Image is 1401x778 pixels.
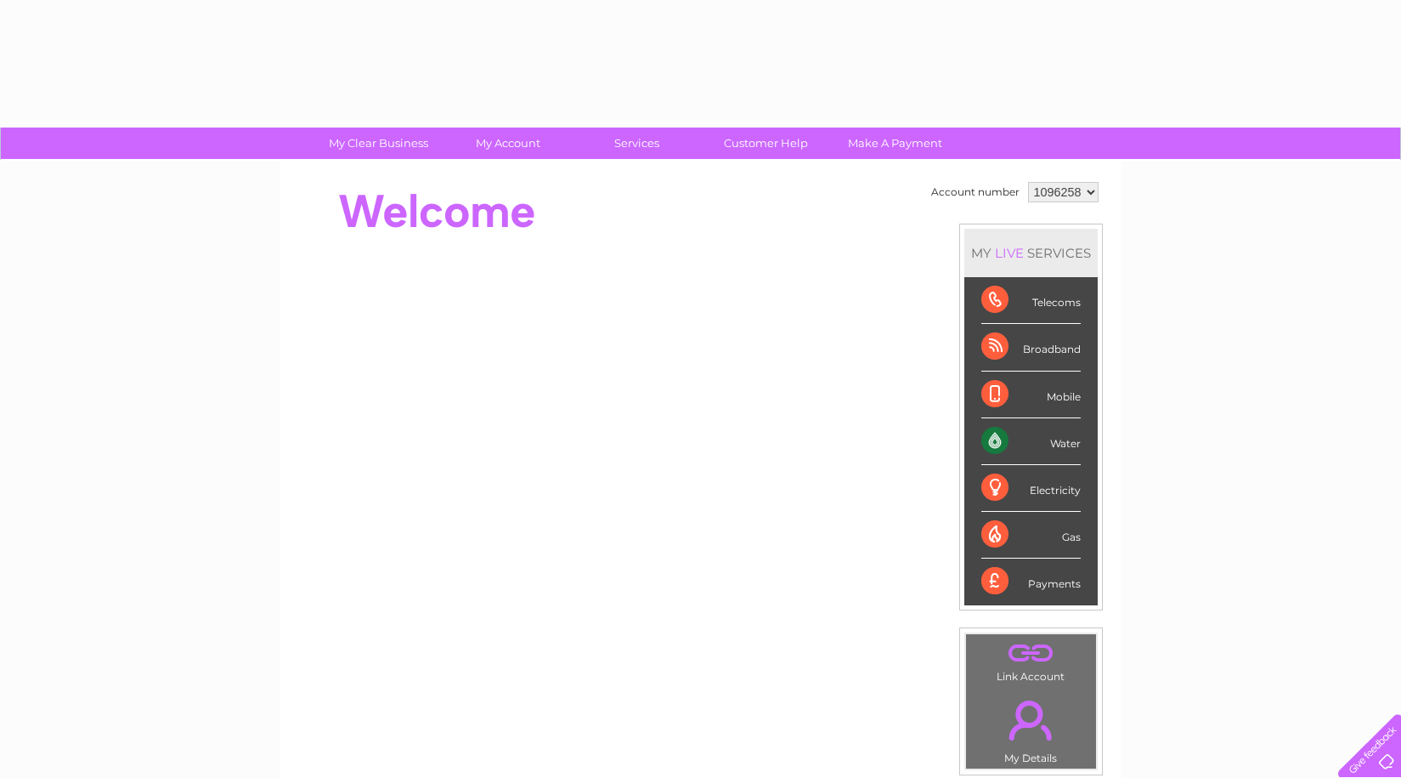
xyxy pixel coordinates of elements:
a: . [970,690,1092,750]
a: Make A Payment [825,128,965,159]
a: My Clear Business [308,128,449,159]
div: Telecoms [981,277,1081,324]
div: LIVE [991,245,1027,261]
div: Payments [981,559,1081,605]
a: My Account [438,128,578,159]
div: Electricity [981,465,1081,512]
div: Gas [981,512,1081,559]
div: Mobile [981,372,1081,418]
a: . [970,639,1092,668]
td: My Details [965,686,1097,769]
div: Water [981,418,1081,465]
td: Link Account [965,633,1097,687]
div: Broadband [981,324,1081,371]
a: Services [567,128,707,159]
div: MY SERVICES [964,229,1098,277]
td: Account number [927,178,1024,207]
a: Customer Help [696,128,836,159]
